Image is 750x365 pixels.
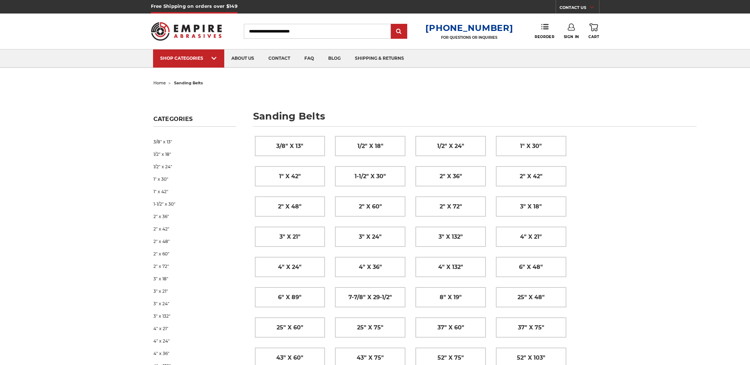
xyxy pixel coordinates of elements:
a: 2" x 42" [153,223,236,235]
span: Sign In [564,35,579,39]
a: 3" x 24" [335,227,405,247]
a: shipping & returns [348,49,411,68]
span: 52" x 103" [517,352,545,364]
a: 7-7/8" x 29-1/2" [335,287,405,307]
h5: Categories [153,116,236,127]
span: 1/2" x 18" [357,140,383,152]
a: 6" x 48" [496,257,566,277]
h1: sanding belts [253,111,697,127]
span: 25" x 48" [518,291,545,303]
a: 1" x 30" [496,136,566,156]
a: contact [261,49,297,68]
a: 4" x 24" [255,257,325,277]
a: 3" x 21" [255,227,325,247]
a: Reorder [535,23,554,39]
a: 8" x 19" [416,287,486,307]
span: 3" x 24" [359,231,382,243]
a: 2" x 60" [335,197,405,216]
span: 37" x 60" [437,322,464,334]
input: Submit [392,25,406,39]
a: 4" x 132" [416,257,486,277]
a: 1/2" x 24" [416,136,486,156]
a: Cart [588,23,599,39]
a: 2" x 48" [153,235,236,248]
span: Cart [588,35,599,39]
a: 1/2" x 18" [153,148,236,160]
a: 3" x 21" [153,285,236,297]
span: 25" x 75" [357,322,383,334]
span: 4" x 21" [520,231,542,243]
a: 3" x 18" [153,273,236,285]
a: 1" x 42" [255,166,325,186]
a: 3" x 132" [416,227,486,247]
a: 25" x 48" [496,287,566,307]
a: 1" x 42" [153,185,236,198]
a: 4" x 24" [153,335,236,347]
a: 4" x 36" [153,347,236,360]
a: blog [321,49,348,68]
a: 1-1/2" x 30" [335,166,405,186]
a: 2" x 72" [153,260,236,273]
a: 1/2" x 18" [335,136,405,156]
span: 3/8" x 13" [276,140,303,152]
span: 2" x 72" [440,201,462,213]
a: 2" x 36" [416,166,486,186]
a: 37" x 75" [496,318,566,337]
a: 2" x 48" [255,197,325,216]
span: 2" x 42" [520,170,542,182]
span: 25" x 60" [277,322,303,334]
span: 3" x 21" [279,231,300,243]
a: about us [224,49,261,68]
span: 37" x 75" [518,322,544,334]
a: 1/2" x 24" [153,160,236,173]
p: FOR QUESTIONS OR INQUIRIES [425,35,513,40]
span: 1" x 30" [520,140,542,152]
a: 37" x 60" [416,318,486,337]
span: 6" x 89" [278,291,301,303]
span: 43” x 75" [357,352,384,364]
span: 4" x 24" [278,261,301,273]
a: 25" x 75" [335,318,405,337]
a: home [153,80,166,85]
span: 43" x 60" [276,352,303,364]
a: 3" x 24" [153,297,236,310]
span: 7-7/8" x 29-1/2" [348,291,392,303]
span: 2" x 60" [359,201,382,213]
span: 4" x 132" [438,261,463,273]
a: 3" x 132" [153,310,236,322]
span: 4" x 36" [359,261,382,273]
span: 3" x 132" [439,231,463,243]
a: 2" x 72" [416,197,486,216]
span: 1-1/2" x 30" [355,170,386,182]
a: 3/8" x 13" [255,136,325,156]
span: 2" x 36" [440,170,462,182]
a: CONTACT US [560,4,599,14]
a: 1-1/2" x 30" [153,198,236,210]
a: 25" x 60" [255,318,325,337]
div: SHOP CATEGORIES [160,55,217,61]
span: 52" x 75" [437,352,464,364]
a: faq [297,49,321,68]
span: 3" x 18" [520,201,542,213]
span: Reorder [535,35,554,39]
a: 2" x 36" [153,210,236,223]
span: 1" x 42" [279,170,301,182]
a: 1" x 30" [153,173,236,185]
span: sanding belts [174,80,203,85]
a: 3/8" x 13" [153,136,236,148]
span: 2" x 48" [278,201,301,213]
a: 2" x 60" [153,248,236,260]
a: 2" x 42" [496,166,566,186]
span: 6" x 48" [519,261,543,273]
a: 3" x 18" [496,197,566,216]
img: Empire Abrasives [151,17,222,45]
a: [PHONE_NUMBER] [425,23,513,33]
span: 8" x 19" [440,291,462,303]
a: 4" x 21" [496,227,566,247]
a: 4" x 36" [335,257,405,277]
a: 6" x 89" [255,287,325,307]
span: 1/2" x 24" [437,140,464,152]
a: 4" x 21" [153,322,236,335]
